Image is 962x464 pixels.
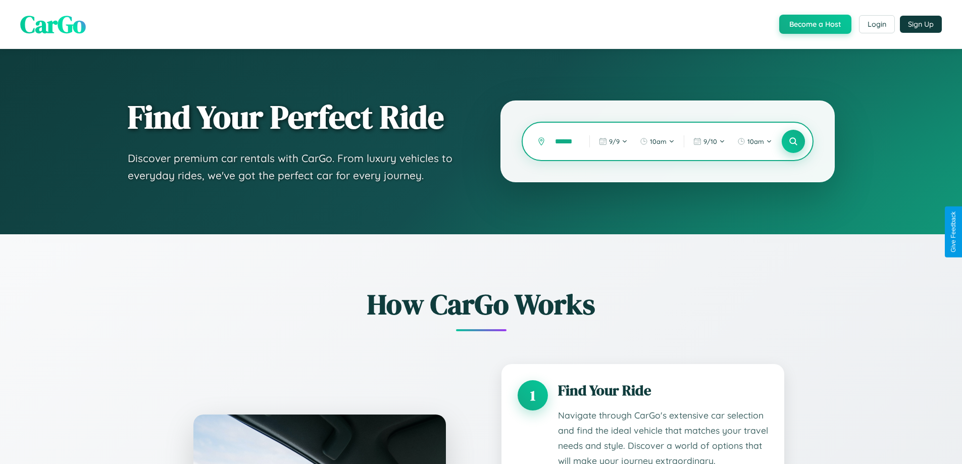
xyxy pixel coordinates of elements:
button: 10am [635,133,680,149]
span: 9 / 9 [609,137,620,145]
button: 9/10 [688,133,730,149]
div: Give Feedback [950,212,957,252]
span: 10am [650,137,667,145]
h1: Find Your Perfect Ride [128,99,460,135]
span: CarGo [20,8,86,41]
span: 10am [747,137,764,145]
div: 1 [518,380,548,410]
button: Become a Host [779,15,851,34]
button: Login [859,15,895,33]
h3: Find Your Ride [558,380,768,400]
button: 10am [732,133,777,149]
button: Sign Up [900,16,942,33]
span: 9 / 10 [703,137,717,145]
button: 9/9 [594,133,633,149]
h2: How CarGo Works [178,285,784,324]
p: Discover premium car rentals with CarGo. From luxury vehicles to everyday rides, we've got the pe... [128,150,460,184]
